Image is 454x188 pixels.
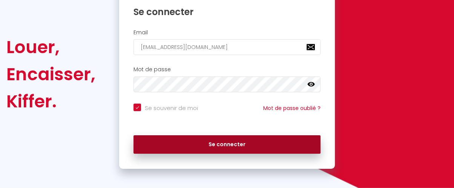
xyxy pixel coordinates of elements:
[6,3,29,26] button: Ouvrir le widget de chat LiveChat
[133,29,321,36] h2: Email
[263,104,321,112] a: Mot de passe oublié ?
[133,6,321,18] h1: Se connecter
[133,135,321,154] button: Se connecter
[6,61,95,88] div: Encaisser,
[6,34,95,61] div: Louer,
[133,66,321,73] h2: Mot de passe
[6,88,95,115] div: Kiffer.
[133,39,321,55] input: Ton Email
